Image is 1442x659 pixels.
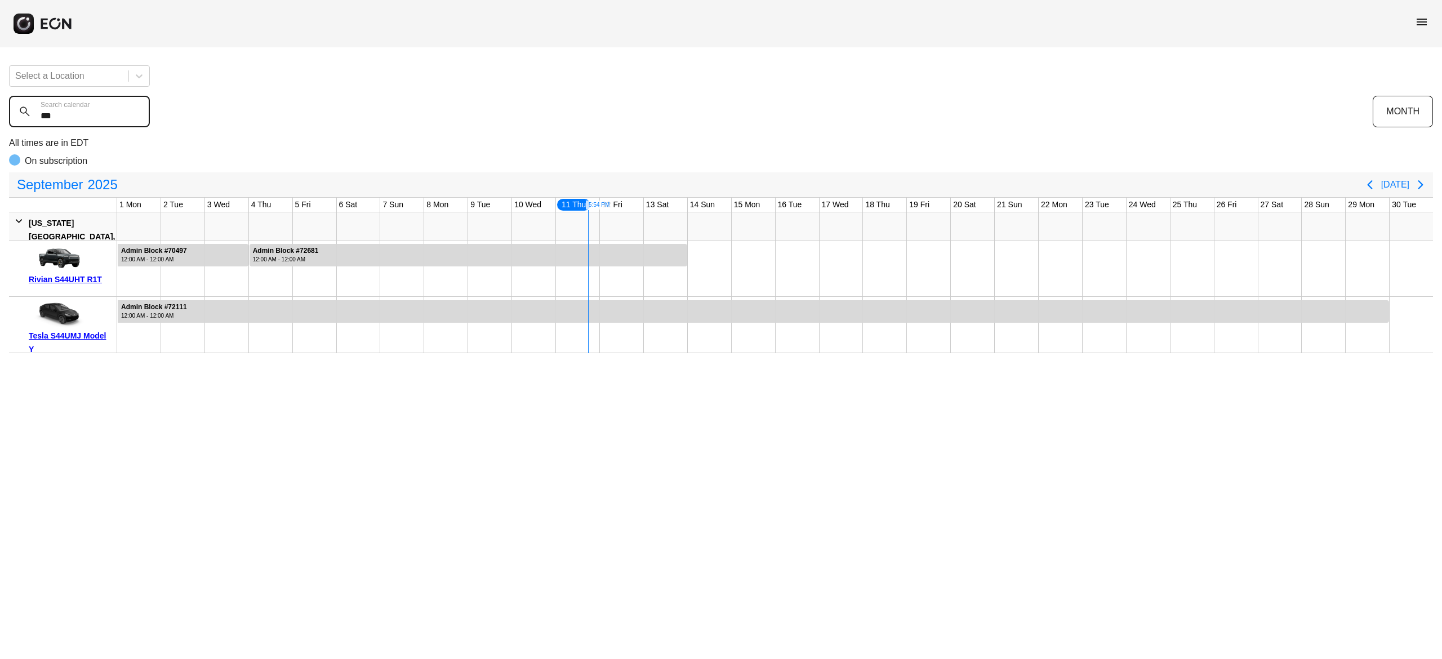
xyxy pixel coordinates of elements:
div: Rented for 16 days by Admin Block Current status is rental [117,241,249,266]
div: Admin Block #72681 [253,247,319,255]
button: [DATE] [1381,175,1409,195]
div: 28 Sun [1302,198,1331,212]
button: September2025 [10,173,124,196]
div: 1 Mon [117,198,144,212]
img: car [29,301,85,329]
img: car [29,244,85,273]
div: 17 Wed [820,198,851,212]
div: 4 Thu [249,198,274,212]
div: 9 Tue [468,198,492,212]
span: menu [1415,15,1428,29]
div: [US_STATE][GEOGRAPHIC_DATA], [GEOGRAPHIC_DATA] [29,216,115,257]
div: 13 Sat [644,198,671,212]
div: 16 Tue [776,198,804,212]
div: 12:00 AM - 12:00 AM [121,255,187,264]
div: 21 Sun [995,198,1024,212]
div: 25 Thu [1170,198,1199,212]
div: Tesla S44UMJ Model Y [29,329,113,356]
label: Search calendar [41,100,90,109]
button: Next page [1409,173,1432,196]
div: 19 Fri [907,198,932,212]
div: Admin Block #70497 [121,247,187,255]
div: Rented for 30 days by Admin Block Current status is rental [117,297,1390,323]
div: 8 Mon [424,198,451,212]
div: 14 Sun [688,198,717,212]
div: 20 Sat [951,198,978,212]
div: 11 Thu [556,198,591,212]
div: 29 Mon [1346,198,1377,212]
div: 27 Sat [1258,198,1285,212]
div: 6 Sat [337,198,360,212]
p: On subscription [25,154,87,168]
div: 24 Wed [1127,198,1158,212]
div: 12 Fri [600,198,625,212]
div: 15 Mon [732,198,763,212]
div: Admin Block #72111 [121,303,187,311]
div: 30 Tue [1390,198,1418,212]
p: All times are in EDT [9,136,1433,150]
button: MONTH [1373,96,1433,127]
div: 3 Wed [205,198,232,212]
div: 2 Tue [161,198,185,212]
div: 12:00 AM - 12:00 AM [253,255,319,264]
span: September [15,173,85,196]
div: 22 Mon [1039,198,1070,212]
div: Rented for 10 days by Admin Block Current status is rental [249,241,688,266]
div: 18 Thu [863,198,892,212]
div: 10 Wed [512,198,544,212]
button: Previous page [1359,173,1381,196]
span: 2025 [85,173,119,196]
div: 12:00 AM - 12:00 AM [121,311,187,320]
div: 23 Tue [1083,198,1111,212]
div: 7 Sun [380,198,406,212]
div: Rivian S44UHT R1T [29,273,113,286]
div: 26 Fri [1214,198,1239,212]
div: 5 Fri [293,198,313,212]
